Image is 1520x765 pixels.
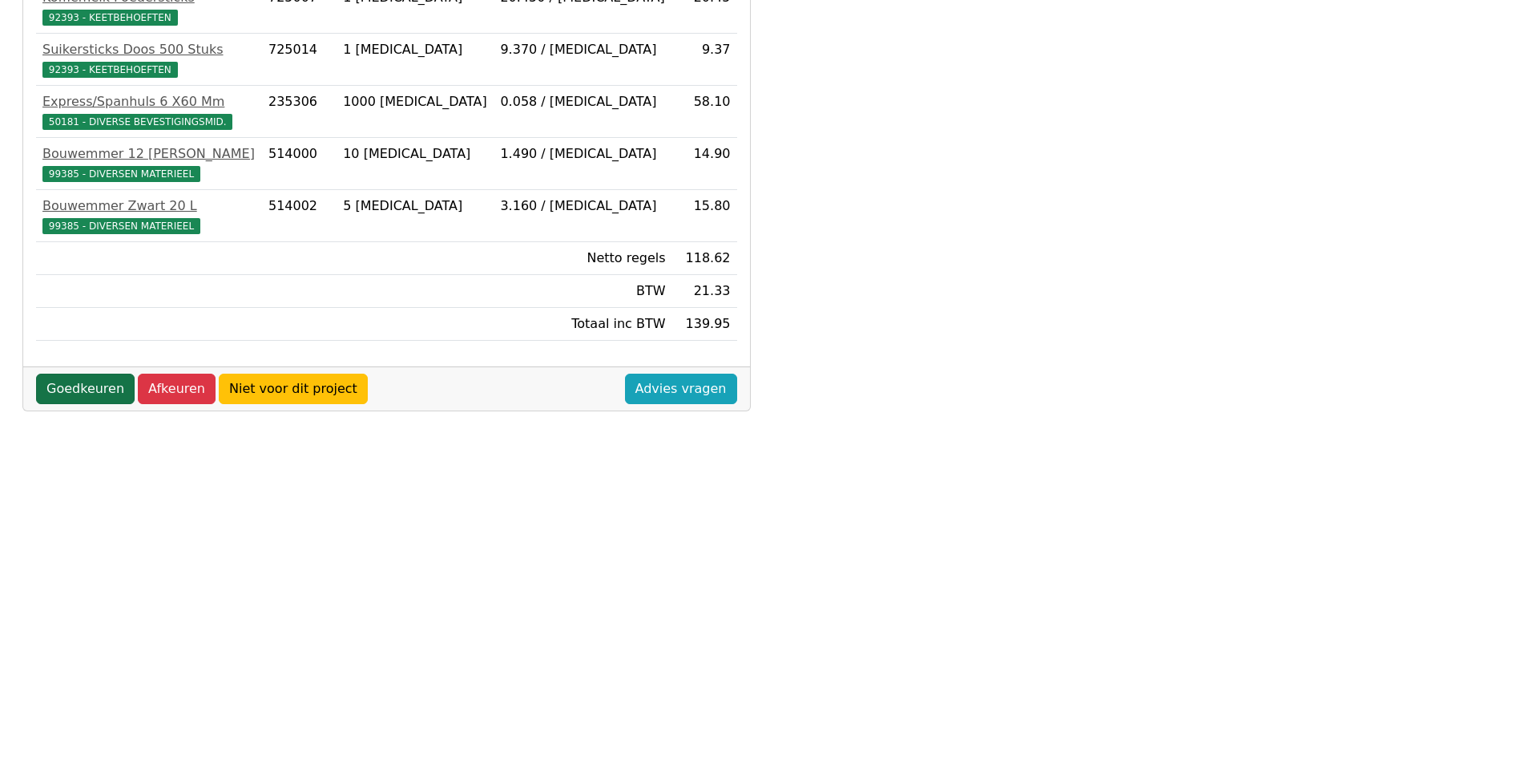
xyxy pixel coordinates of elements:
[42,40,256,59] div: Suikersticks Doos 500 Stuks
[262,190,337,242] td: 514002
[343,196,487,216] div: 5 [MEDICAL_DATA]
[262,86,337,138] td: 235306
[42,196,256,216] div: Bouwemmer Zwart 20 L
[672,86,737,138] td: 58.10
[672,190,737,242] td: 15.80
[625,374,737,404] a: Advies vragen
[42,114,232,130] span: 50181 - DIVERSE BEVESTIGINGSMID.
[494,275,671,308] td: BTW
[42,144,256,164] div: Bouwemmer 12 [PERSON_NAME]
[343,92,487,111] div: 1000 [MEDICAL_DATA]
[36,374,135,404] a: Goedkeuren
[42,196,256,235] a: Bouwemmer Zwart 20 L99385 - DIVERSEN MATERIEEL
[42,218,200,234] span: 99385 - DIVERSEN MATERIEEL
[672,138,737,190] td: 14.90
[42,10,178,26] span: 92393 - KEETBEHOEFTEN
[219,374,368,404] a: Niet voor dit project
[672,275,737,308] td: 21.33
[343,40,487,59] div: 1 [MEDICAL_DATA]
[262,34,337,86] td: 725014
[494,242,671,275] td: Netto regels
[42,92,256,131] a: Express/Spanhuls 6 X60 Mm50181 - DIVERSE BEVESTIGINGSMID.
[494,308,671,341] td: Totaal inc BTW
[42,62,178,78] span: 92393 - KEETBEHOEFTEN
[138,374,216,404] a: Afkeuren
[42,40,256,79] a: Suikersticks Doos 500 Stuks92393 - KEETBEHOEFTEN
[343,144,487,164] div: 10 [MEDICAL_DATA]
[500,92,665,111] div: 0.058 / [MEDICAL_DATA]
[42,92,256,111] div: Express/Spanhuls 6 X60 Mm
[500,196,665,216] div: 3.160 / [MEDICAL_DATA]
[672,308,737,341] td: 139.95
[42,144,256,183] a: Bouwemmer 12 [PERSON_NAME]99385 - DIVERSEN MATERIEEL
[262,138,337,190] td: 514000
[500,40,665,59] div: 9.370 / [MEDICAL_DATA]
[672,34,737,86] td: 9.37
[42,166,200,182] span: 99385 - DIVERSEN MATERIEEL
[500,144,665,164] div: 1.490 / [MEDICAL_DATA]
[672,242,737,275] td: 118.62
